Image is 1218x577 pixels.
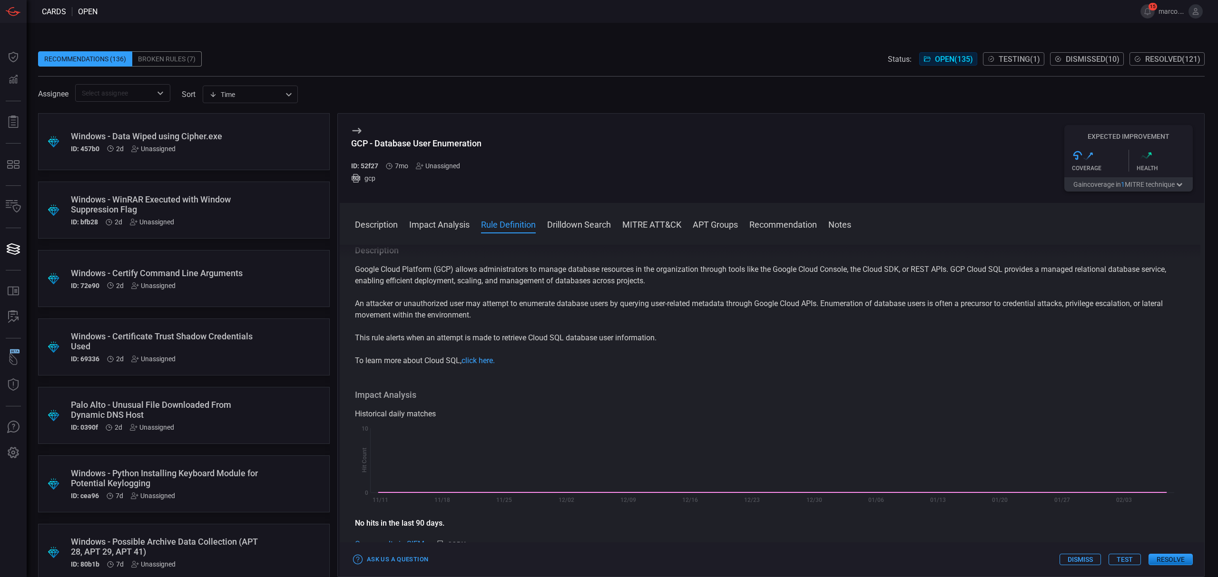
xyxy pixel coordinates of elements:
span: Sep 02, 2025 8:34 AM [116,282,124,289]
text: 12/16 [682,497,698,503]
button: APT Groups [693,218,738,230]
div: Palo Alto - Unusual File Downloaded From Dynamic DNS Host [71,400,261,420]
h5: ID: cea96 [71,492,99,500]
text: 01/27 [1054,497,1070,503]
button: Reports [2,111,25,134]
p: To learn more about Cloud SQL, [355,355,1189,366]
span: 1 [1121,181,1125,188]
text: 12/09 [620,497,636,503]
input: Select assignee [78,87,152,99]
span: Status: [888,55,912,64]
span: Open ( 135 ) [935,55,973,64]
div: Windows - Data Wiped using Cipher.exe [71,131,261,141]
text: 12/02 [559,497,574,503]
button: Copy [432,537,470,552]
span: 15 [1149,3,1157,10]
p: Google Cloud Platform (GCP) allows administrators to manage database resources in the organizatio... [355,264,1189,287]
h5: ID: 0390f [71,423,98,431]
span: Sep 02, 2025 8:34 AM [116,145,124,153]
span: Testing ( 1 ) [999,55,1040,64]
button: Dismissed(10) [1050,52,1124,66]
div: Unassigned [131,145,176,153]
span: Feb 10, 2025 9:50 AM [395,162,408,170]
span: Aug 28, 2025 3:28 AM [116,492,123,500]
h5: ID: 69336 [71,355,99,363]
button: ALERT ANALYSIS [2,306,25,328]
text: 11/18 [434,497,450,503]
text: 11/11 [373,497,388,503]
div: Broken Rules (7) [132,51,202,67]
h5: Expected Improvement [1064,133,1193,140]
text: 0 [365,490,368,496]
div: Unassigned [130,218,174,226]
button: Description [355,218,398,230]
text: 01/20 [992,497,1008,503]
button: Dashboard [2,46,25,68]
span: Sep 02, 2025 8:34 AM [116,355,124,363]
h5: ID: bfb28 [71,218,98,226]
h5: ID: 72e90 [71,282,99,289]
div: Coverage [1072,165,1129,172]
button: Gaincoverage in1MITRE technique [1064,177,1193,192]
button: Ask Us a Question [351,552,431,567]
div: Unassigned [130,423,174,431]
label: sort [182,90,196,99]
text: 01/06 [868,497,884,503]
div: Health [1137,165,1193,172]
div: Recommendations (136) [38,51,132,67]
div: Unassigned [131,282,176,289]
span: Sep 02, 2025 8:34 AM [115,423,122,431]
text: 01/13 [930,497,946,503]
div: Windows - WinRAR Executed with Window Suppression Flag [71,194,261,214]
button: Drilldown Search [547,218,611,230]
p: This rule alerts when an attempt is made to retrieve Cloud SQL database user information. [355,332,1189,344]
h5: ID: 80b1b [71,560,99,568]
button: MITRE - Detection Posture [2,153,25,176]
div: Unassigned [131,560,176,568]
button: Inventory [2,195,25,218]
button: Notes [828,218,851,230]
div: gcp [351,173,481,183]
div: Windows - Python Installing Keyboard Module for Potential Keylogging [71,468,261,488]
text: 10 [362,425,368,432]
span: Aug 28, 2025 3:28 AM [116,560,124,568]
div: GCP - Database User Enumeration [351,138,481,148]
button: Wingman [2,348,25,371]
a: click here. [462,356,495,365]
div: Unassigned [131,492,175,500]
button: Recommendation [749,218,817,230]
button: Test [1109,554,1141,565]
text: 12/30 [806,497,822,503]
div: Windows - Possible Archive Data Collection (APT 28, APT 29, APT 41) [71,537,261,557]
div: Windows - Certify Command Line Arguments [71,268,261,278]
button: Resolved(121) [1130,52,1205,66]
span: marco.[PERSON_NAME] [1159,8,1185,15]
span: Cards [42,7,66,16]
strong: No hits in the last 90 days. [355,519,444,528]
button: Rule Catalog [2,280,25,303]
text: Hit Count [361,448,368,473]
button: Testing(1) [983,52,1044,66]
span: open [78,7,98,16]
div: Unassigned [416,162,460,170]
button: Threat Intelligence [2,374,25,396]
text: 12/23 [744,497,760,503]
h3: Impact Analysis [355,389,1189,401]
h5: ID: 52f27 [351,162,378,170]
text: 02/03 [1116,497,1132,503]
div: Time [209,90,283,99]
h5: ID: 457b0 [71,145,99,153]
button: Preferences [2,442,25,464]
span: Sep 02, 2025 8:34 AM [115,218,122,226]
span: Resolved ( 121 ) [1145,55,1200,64]
button: Ask Us A Question [2,416,25,439]
button: Open [154,87,167,100]
p: An attacker or unauthorized user may attempt to enumerate database users by querying user-related... [355,298,1189,321]
button: Detections [2,68,25,91]
button: Dismiss [1060,554,1101,565]
button: Cards [2,238,25,260]
button: Impact Analysis [409,218,470,230]
text: 11/25 [496,497,512,503]
button: Resolve [1149,554,1193,565]
a: Open results in SIEM [355,539,424,550]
